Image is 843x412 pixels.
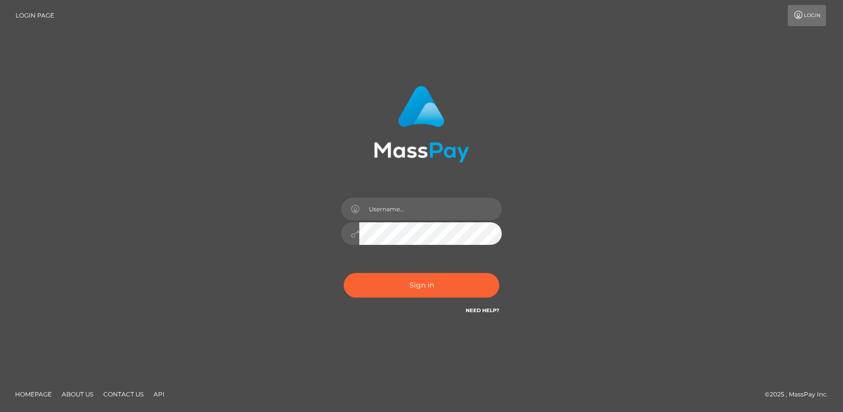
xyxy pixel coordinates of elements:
img: MassPay Login [374,86,469,163]
div: © 2025 , MassPay Inc. [765,389,835,400]
button: Sign in [344,273,499,298]
a: Login Page [16,5,54,26]
a: Need Help? [466,307,499,314]
a: Homepage [11,386,56,402]
a: API [150,386,169,402]
a: Contact Us [99,386,148,402]
a: Login [788,5,826,26]
input: Username... [359,198,502,220]
a: About Us [58,386,97,402]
